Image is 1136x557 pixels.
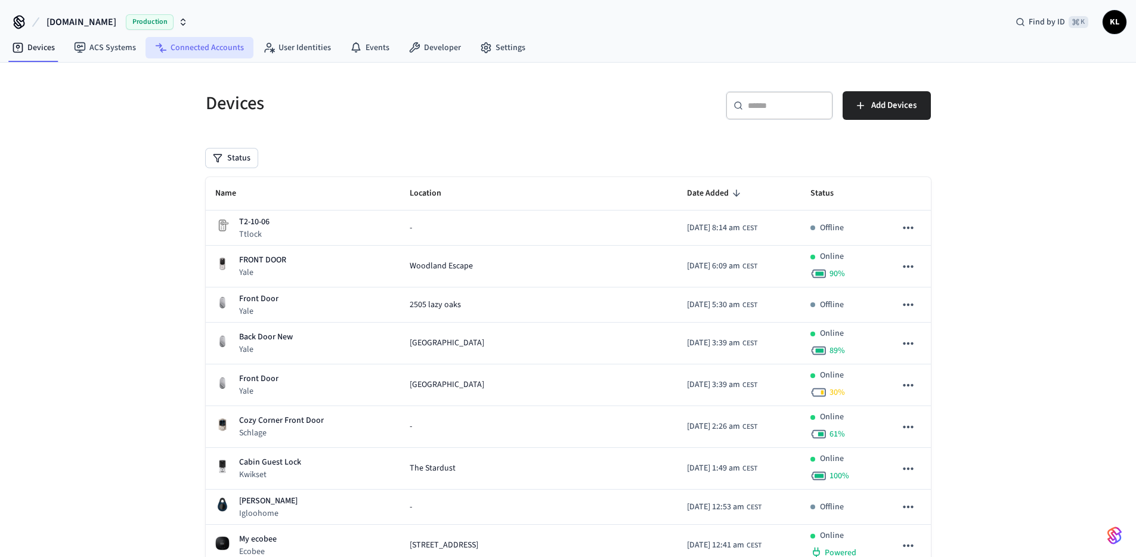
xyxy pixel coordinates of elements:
[742,223,757,234] span: CEST
[341,37,399,58] a: Events
[239,267,286,278] p: Yale
[410,260,473,273] span: Woodland Escape
[2,37,64,58] a: Devices
[239,508,298,519] p: Igloohome
[471,37,535,58] a: Settings
[742,380,757,391] span: CEST
[1069,16,1088,28] span: ⌘ K
[215,497,230,512] img: igloohome_sk3e
[399,37,471,58] a: Developer
[820,411,844,423] p: Online
[239,427,324,439] p: Schlage
[410,379,484,391] span: [GEOGRAPHIC_DATA]
[687,539,744,552] span: [DATE] 12:41 am
[215,417,230,432] img: Schlage Sense Smart Deadbolt with Camelot Trim, Front
[239,533,277,546] p: My ecobee
[47,15,116,29] span: [DOMAIN_NAME]
[810,184,849,203] span: Status
[687,379,757,391] div: Europe/Zagreb
[215,459,230,474] img: Kwikset Halo Touchscreen Wifi Enabled Smart Lock, Polished Chrome, Front
[820,299,844,311] p: Offline
[206,91,561,116] h5: Devices
[64,37,146,58] a: ACS Systems
[687,462,757,475] div: Europe/Zagreb
[820,501,844,513] p: Offline
[820,530,844,542] p: Online
[820,327,844,340] p: Online
[829,268,845,280] span: 90 %
[239,373,278,385] p: Front Door
[687,379,740,391] span: [DATE] 3:39 am
[215,257,230,271] img: Yale Assure Touchscreen Wifi Smart Lock, Satin Nickel, Front
[410,337,484,349] span: [GEOGRAPHIC_DATA]
[829,345,845,357] span: 89 %
[239,305,278,317] p: Yale
[215,376,230,390] img: August Wifi Smart Lock 3rd Gen, Silver, Front
[687,501,744,513] span: [DATE] 12:53 am
[239,456,301,469] p: Cabin Guest Lock
[820,222,844,234] p: Offline
[687,299,740,311] span: [DATE] 5:30 am
[410,420,412,433] span: -
[687,222,757,234] div: Europe/Zagreb
[239,469,301,481] p: Kwikset
[1006,11,1098,33] div: Find by ID⌘ K
[239,495,298,508] p: [PERSON_NAME]
[829,428,845,440] span: 61 %
[687,222,740,234] span: [DATE] 8:14 am
[215,334,230,348] img: August Wifi Smart Lock 3rd Gen, Silver, Front
[239,344,293,355] p: Yale
[742,338,757,349] span: CEST
[742,463,757,474] span: CEST
[820,453,844,465] p: Online
[239,331,293,344] p: Back Door New
[410,299,461,311] span: 2505 lazy oaks
[239,385,278,397] p: Yale
[1029,16,1065,28] span: Find by ID
[410,501,412,513] span: -
[820,369,844,382] p: Online
[687,260,757,273] div: Europe/Zagreb
[747,540,762,551] span: CEST
[215,218,230,233] img: Placeholder Lock Image
[829,386,845,398] span: 30 %
[687,337,740,349] span: [DATE] 3:39 am
[747,502,762,513] span: CEST
[410,222,412,234] span: -
[215,184,252,203] span: Name
[742,422,757,432] span: CEST
[1103,10,1126,34] button: KL
[239,414,324,427] p: Cozy Corner Front Door
[239,228,270,240] p: Ttlock
[239,216,270,228] p: T2-10-06
[742,300,757,311] span: CEST
[687,539,762,552] div: Europe/Zagreb
[410,462,456,475] span: The Stardust
[687,184,744,203] span: Date Added
[253,37,341,58] a: User Identities
[829,470,849,482] span: 100 %
[687,299,757,311] div: Europe/Zagreb
[410,539,478,552] span: [STREET_ADDRESS]
[1107,526,1122,545] img: SeamLogoGradient.69752ec5.svg
[687,420,740,433] span: [DATE] 2:26 am
[215,295,230,310] img: August Wifi Smart Lock 3rd Gen, Silver, Front
[215,536,230,550] img: ecobee_lite_3
[871,98,917,113] span: Add Devices
[206,148,258,168] button: Status
[146,37,253,58] a: Connected Accounts
[126,14,174,30] span: Production
[820,250,844,263] p: Online
[687,420,757,433] div: Europe/Zagreb
[239,293,278,305] p: Front Door
[742,261,757,272] span: CEST
[843,91,931,120] button: Add Devices
[687,337,757,349] div: Europe/Zagreb
[687,462,740,475] span: [DATE] 1:49 am
[687,501,762,513] div: Europe/Zagreb
[1104,11,1125,33] span: KL
[239,254,286,267] p: FRONT DOOR
[687,260,740,273] span: [DATE] 6:09 am
[410,184,457,203] span: Location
